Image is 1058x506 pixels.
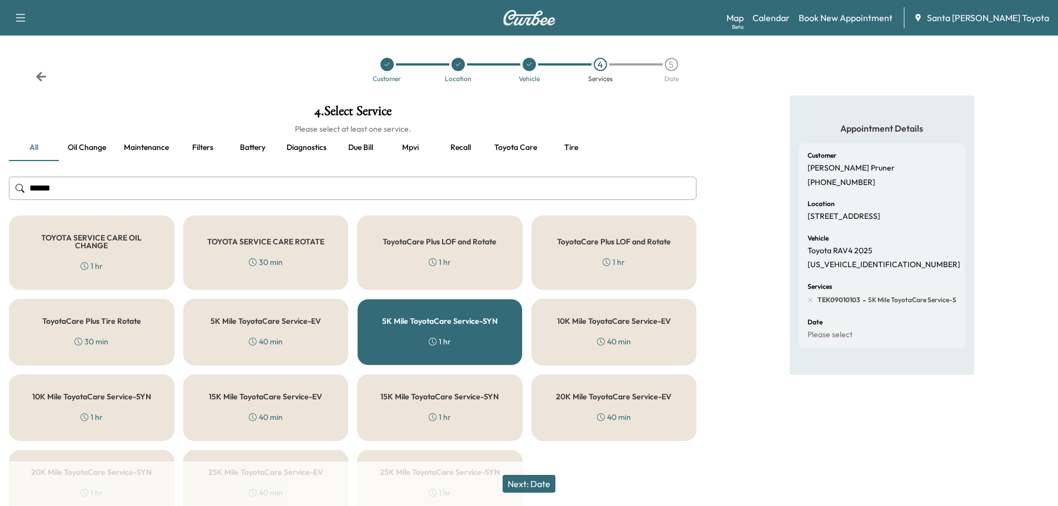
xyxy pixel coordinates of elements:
[42,317,141,325] h5: ToyotaCare Plus Tire Rotate
[278,134,335,161] button: Diagnostics
[665,58,678,71] div: 5
[445,76,472,82] div: Location
[249,257,283,268] div: 30 min
[546,134,596,161] button: Tire
[860,294,866,305] span: -
[519,76,540,82] div: Vehicle
[603,257,625,268] div: 1 hr
[373,76,401,82] div: Customer
[808,235,829,242] h6: Vehicle
[557,317,671,325] h5: 10K Mile ToyotaCare Service-EV
[808,260,960,270] p: [US_VEHICLE_IDENTIFICATION_NUMBER]
[664,76,679,82] div: Date
[429,336,451,347] div: 1 hr
[799,122,965,134] h5: Appointment Details
[435,134,485,161] button: Recall
[429,257,451,268] div: 1 hr
[210,317,321,325] h5: 5K Mile ToyotaCare Service-EV
[249,336,283,347] div: 40 min
[726,11,744,24] a: MapBeta
[178,134,228,161] button: Filters
[209,393,322,400] h5: 15K Mile ToyotaCare Service-EV
[808,283,832,290] h6: Services
[597,336,631,347] div: 40 min
[503,10,556,26] img: Curbee Logo
[380,393,499,400] h5: 15K Mile ToyotaCare Service-SYN
[115,134,178,161] button: Maintenance
[503,475,555,493] button: Next: Date
[228,134,278,161] button: Battery
[81,412,103,423] div: 1 hr
[32,393,151,400] h5: 10K Mile ToyotaCare Service-SYN
[866,295,966,304] span: 5K Mile ToyotaCare Service-SYN
[383,238,497,246] h5: ToyotaCare Plus LOF and Rotate
[74,336,108,347] div: 30 min
[59,134,115,161] button: Oil change
[207,238,324,246] h5: TOYOTA SERVICE CARE ROTATE
[27,234,156,249] h5: TOYOTA SERVICE CARE OIL CHANGE
[382,317,498,325] h5: 5K Mile ToyotaCare Service-SYN
[36,71,47,82] div: Back
[556,393,671,400] h5: 20K Mile ToyotaCare Service-EV
[818,295,860,304] span: TEK09010103
[9,134,59,161] button: all
[799,11,892,24] a: Book New Appointment
[597,412,631,423] div: 40 min
[808,319,823,325] h6: Date
[9,104,696,123] h1: 4 . Select Service
[485,134,546,161] button: Toyota care
[927,11,1049,24] span: Santa [PERSON_NAME] Toyota
[385,134,435,161] button: Mpvi
[808,212,880,222] p: [STREET_ADDRESS]
[335,134,385,161] button: Due bill
[808,330,853,340] p: Please select
[808,201,835,207] h6: Location
[753,11,790,24] a: Calendar
[808,152,836,159] h6: Customer
[808,246,873,256] p: Toyota RAV4 2025
[808,163,895,173] p: [PERSON_NAME] Pruner
[249,412,283,423] div: 40 min
[594,58,607,71] div: 4
[429,412,451,423] div: 1 hr
[808,178,875,188] p: [PHONE_NUMBER]
[9,134,696,161] div: basic tabs example
[81,260,103,272] div: 1 hr
[9,123,696,134] h6: Please select at least one service.
[557,238,671,246] h5: ToyotaCare Plus LOF and Rotate
[588,76,613,82] div: Services
[732,23,744,31] div: Beta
